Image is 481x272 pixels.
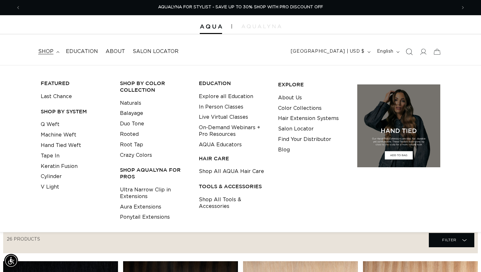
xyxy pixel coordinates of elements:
[278,103,322,114] a: Color Collections
[199,166,264,177] a: Shop All AQUA Hair Care
[41,182,59,192] a: V Light
[278,145,290,155] a: Blog
[129,44,182,59] a: Salon Locator
[241,24,281,28] img: aqualyna.com
[38,48,53,55] span: shop
[199,140,242,150] a: AQUA Educators
[429,233,474,247] summary: Filter
[120,80,189,93] h3: Shop by Color Collection
[41,108,110,115] h3: SHOP BY SYSTEM
[278,93,302,103] a: About Us
[158,5,323,9] span: AQUALYNA FOR STYLIST - SAVE UP TO 30% SHOP WITH PRO DISCOUNT OFF
[102,44,129,59] a: About
[199,102,243,112] a: In Person Classes
[200,24,222,29] img: Aqua Hair Extensions
[62,44,102,59] a: Education
[41,91,72,102] a: Last Chance
[199,195,268,212] a: Shop All Tools & Accessories
[106,48,125,55] span: About
[120,108,143,119] a: Balayage
[442,234,457,246] span: Filter
[287,46,373,58] button: [GEOGRAPHIC_DATA] | USD $
[199,155,268,162] h3: HAIR CARE
[120,185,189,202] a: Ultra Narrow Clip in Extensions
[120,140,143,150] a: Root Tap
[41,80,110,87] h3: FEATURED
[120,150,152,161] a: Crazy Colors
[34,44,62,59] summary: shop
[120,98,141,109] a: Naturals
[373,46,402,58] button: English
[41,119,59,130] a: Q Weft
[120,167,189,180] h3: Shop AquaLyna for Pros
[278,134,331,145] a: Find Your Distributor
[120,129,139,140] a: Rooted
[377,48,394,55] span: English
[120,119,144,129] a: Duo Tone
[41,130,76,140] a: Machine Weft
[402,45,416,59] summary: Search
[4,254,18,268] div: Accessibility Menu
[291,48,365,55] span: [GEOGRAPHIC_DATA] | USD $
[278,81,347,88] h3: EXPLORE
[41,161,78,172] a: Keratin Fusion
[11,2,25,14] button: Previous announcement
[7,237,40,242] span: 26 products
[199,183,268,190] h3: TOOLS & ACCESSORIES
[199,123,268,140] a: On-Demand Webinars + Pro Resources
[66,48,98,55] span: Education
[133,48,178,55] span: Salon Locator
[41,151,59,161] a: Tape In
[199,112,248,123] a: Live Virtual Classes
[199,80,268,87] h3: EDUCATION
[199,91,253,102] a: Explore all Education
[456,2,470,14] button: Next announcement
[41,171,62,182] a: Cylinder
[120,202,161,212] a: Aura Extensions
[41,140,81,151] a: Hand Tied Weft
[278,113,339,124] a: Hair Extension Systems
[278,124,314,134] a: Salon Locator
[120,212,170,222] a: Ponytail Extensions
